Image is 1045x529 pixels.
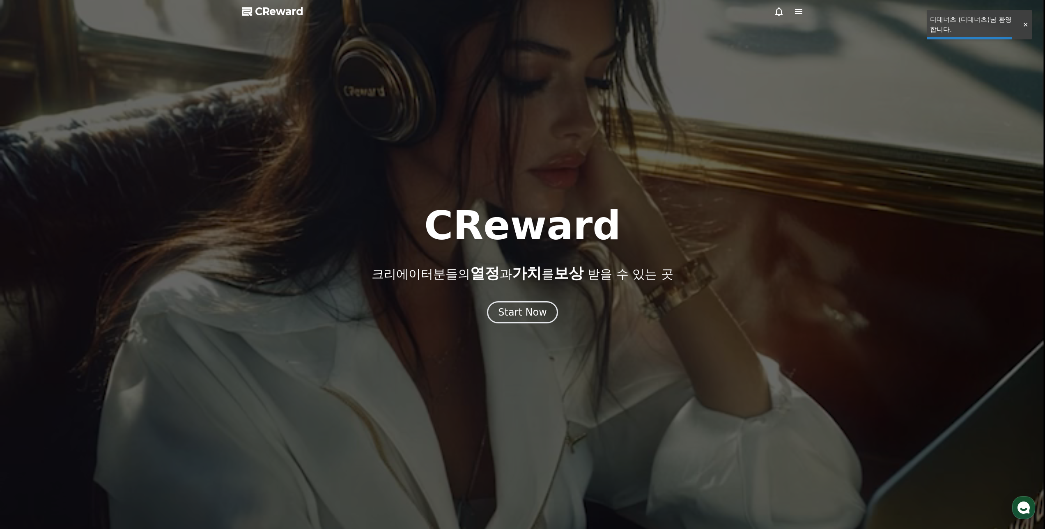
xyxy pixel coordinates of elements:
span: 보상 [554,265,583,282]
span: 가치 [512,265,542,282]
button: Start Now [487,301,558,323]
p: 크리에이터분들의 과 를 받을 수 있는 곳 [372,265,673,282]
h1: CReward [424,206,621,245]
a: CReward [242,5,303,18]
span: 열정 [470,265,500,282]
div: Start Now [498,306,547,319]
a: Start Now [487,309,558,317]
span: CReward [255,5,303,18]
